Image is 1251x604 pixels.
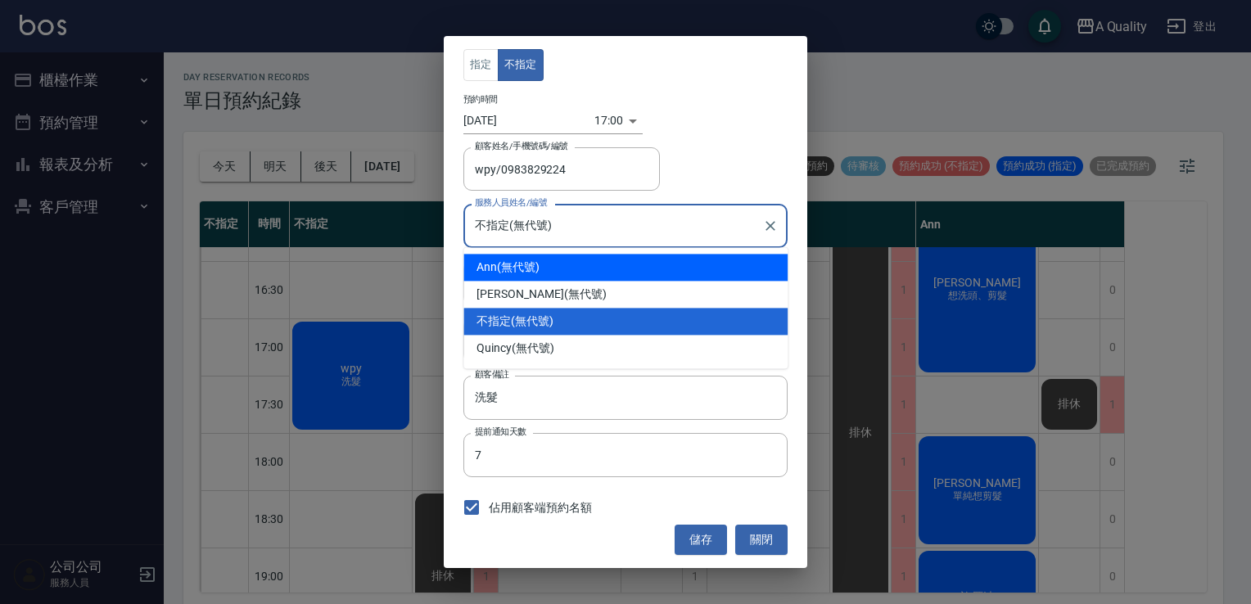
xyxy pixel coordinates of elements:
[475,368,509,381] label: 顧客備註
[463,254,788,281] div: (無代號)
[759,214,782,237] button: Clear
[476,340,512,357] span: Quincy
[489,499,592,516] span: 佔用顧客端預約名額
[463,107,594,134] input: Choose date, selected date is 2025-09-04
[475,196,547,209] label: 服務人員姓名/編號
[463,93,498,106] label: 預約時間
[463,49,499,81] button: 指定
[594,107,623,134] div: 17:00
[476,313,511,330] span: 不指定
[675,525,727,555] button: 儲存
[463,335,788,362] div: (無代號)
[475,426,526,438] label: 提前通知天數
[735,525,788,555] button: 關閉
[475,140,568,152] label: 顧客姓名/手機號碼/編號
[498,49,544,81] button: 不指定
[476,259,497,276] span: Ann
[463,281,788,308] div: (無代號)
[476,286,563,303] span: [PERSON_NAME]
[463,308,788,335] div: (無代號)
